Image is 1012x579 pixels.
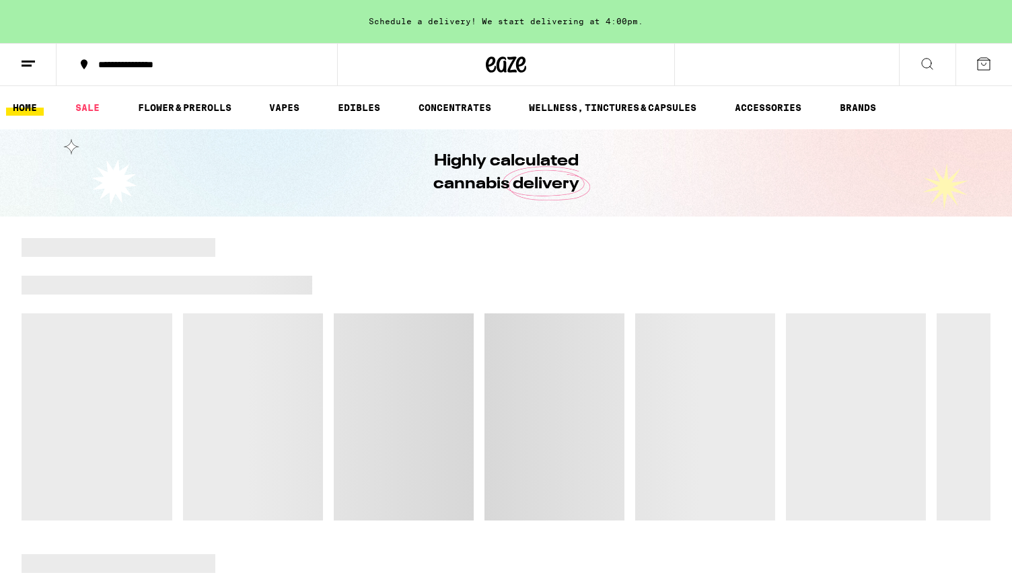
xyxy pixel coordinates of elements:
button: BRANDS [833,100,883,116]
a: VAPES [262,100,306,116]
a: FLOWER & PREROLLS [131,100,238,116]
a: CONCENTRATES [412,100,498,116]
a: HOME [6,100,44,116]
a: SALE [69,100,106,116]
a: ACCESSORIES [728,100,808,116]
h1: Highly calculated cannabis delivery [395,150,617,196]
a: WELLNESS, TINCTURES & CAPSULES [522,100,703,116]
a: EDIBLES [331,100,387,116]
